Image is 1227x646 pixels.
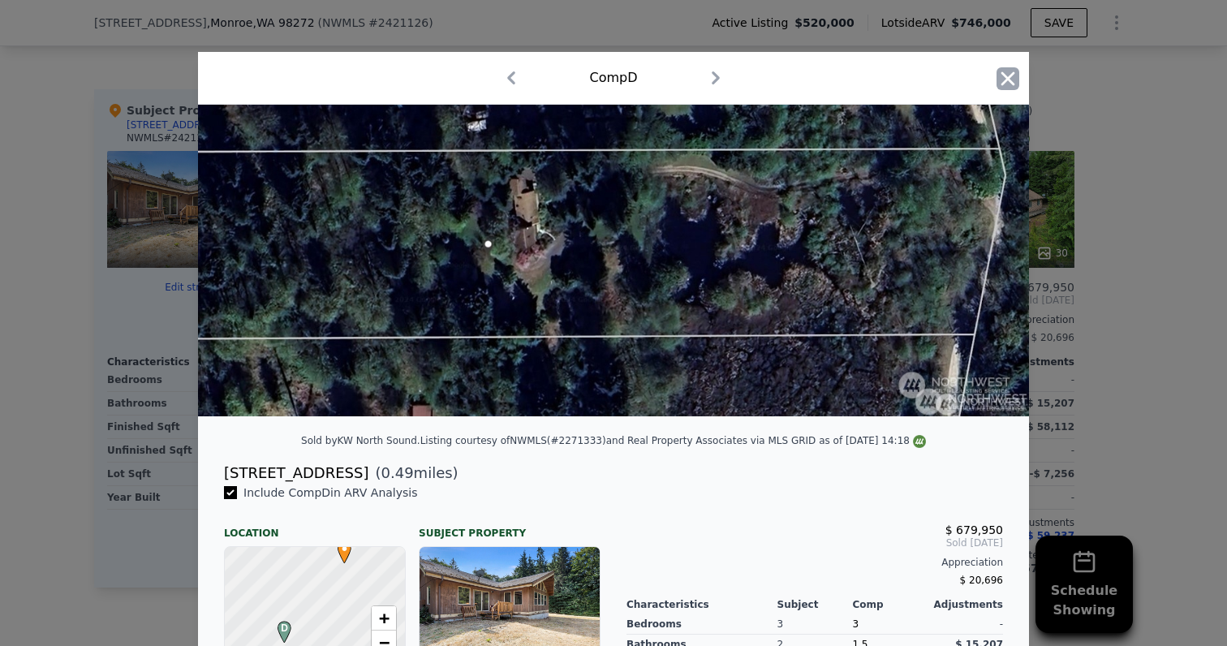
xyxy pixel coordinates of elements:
[273,621,283,631] div: D
[852,618,859,630] span: 3
[852,598,928,611] div: Comp
[913,435,926,448] img: NWMLS Logo
[928,614,1003,635] div: -
[589,68,637,88] div: Comp D
[273,621,295,635] span: D
[334,541,343,551] div: •
[420,435,926,446] div: Listing courtesy of NWMLS (#2271333) and Real Property Associates via MLS GRID as of [DATE] 14:18
[928,598,1003,611] div: Adjustments
[334,536,355,561] span: •
[379,608,390,628] span: +
[626,556,1003,569] div: Appreciation
[626,536,1003,549] span: Sold [DATE]
[945,523,1003,536] span: $ 679,950
[626,598,777,611] div: Characteristics
[419,514,601,540] div: Subject Property
[368,462,458,484] span: ( miles)
[777,598,853,611] div: Subject
[777,614,853,635] div: 3
[301,435,420,446] div: Sold by KW North Sound .
[381,464,414,481] span: 0.49
[372,606,396,631] a: Zoom in
[960,575,1003,586] span: $ 20,696
[237,486,424,499] span: Include Comp D in ARV Analysis
[626,614,777,635] div: Bedrooms
[224,462,368,484] div: [STREET_ADDRESS]
[224,514,406,540] div: Location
